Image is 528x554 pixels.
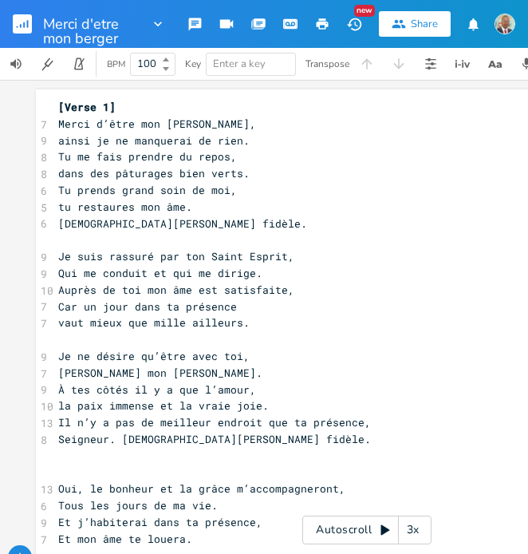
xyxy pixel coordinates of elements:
div: Transpose [305,59,349,69]
span: dans des pâturages bien verts. [58,166,250,180]
span: Seigneur. [DEMOGRAPHIC_DATA][PERSON_NAME] fidèle. [58,432,371,446]
span: ainsi je ne manquerai de rien. [58,133,250,148]
div: New [354,5,375,17]
span: [Verse 1] [58,100,116,114]
div: BPM [107,60,125,69]
span: Je suis rassuré par ton Saint Esprit, [58,249,294,263]
div: Share [411,17,438,31]
span: Tous les jours de ma vie. [58,498,218,512]
button: New [338,10,370,38]
span: Il n’y a pas de meilleur endroit que ta présence, [58,415,371,429]
span: Auprès de toi mon âme est satisfaite, [58,283,294,297]
span: Enter a key [213,57,266,71]
div: Key [185,59,201,69]
div: Autoscroll [302,516,431,544]
button: Share [379,11,451,37]
span: Oui, le bonheur et la grâce m’accompagneront, [58,481,345,496]
img: NODJIBEYE CHERUBIN [495,14,515,34]
span: Merci d’être mon [PERSON_NAME], [58,117,256,131]
span: tu restaures mon âme. [58,200,192,214]
span: Car un jour dans ta présence [58,299,237,314]
span: Je ne désire qu’être avec toi, [58,349,250,363]
span: vaut mieux que mille ailleurs. [58,315,250,330]
span: À tes côtés il y a que l’amour, [58,382,256,397]
span: Et j’habiterai dans ta présence, [58,515,262,529]
span: Tu prends grand soin de moi, [58,183,237,197]
span: [DEMOGRAPHIC_DATA][PERSON_NAME] fidèle. [58,216,307,231]
span: Tu me fais prendre du repos, [58,149,237,164]
span: Merci d'etre mon berger [43,17,144,31]
span: Qui me conduit et qui me dirige. [58,266,262,280]
div: 3x [399,516,428,544]
span: [PERSON_NAME] mon [PERSON_NAME]. [58,366,262,380]
span: Et mon âme te louera. [58,532,192,546]
span: la paix immense et la vraie joie. [58,398,269,413]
